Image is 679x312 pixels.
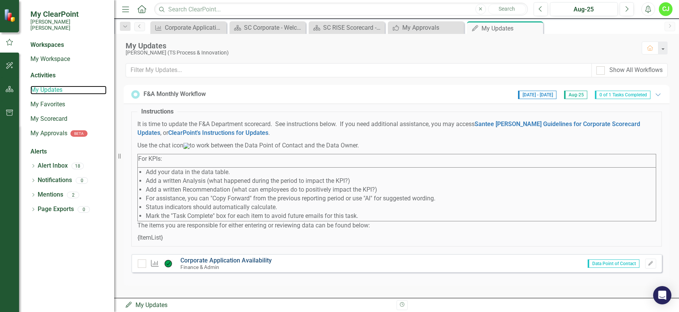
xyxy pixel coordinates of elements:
[180,257,272,264] a: Corporate Application Availability
[183,143,190,149] img: mceclip0%20v2.png
[550,2,618,16] button: Aug-25
[30,147,107,156] div: Alerts
[30,129,67,138] a: My Approvals
[38,190,63,199] a: Mentions
[137,221,656,230] p: The items you are responsible for either entering or reviewing data can be found below:
[30,100,107,109] a: My Favorites
[146,177,655,186] li: Add a written Analysis (what happened during the period to impact the KPI?)
[76,177,88,184] div: 0
[165,23,225,32] div: Corporate Application Availability
[137,120,640,136] a: Santee [PERSON_NAME] Guidelines for Corporate Scorecard Updates
[588,259,639,268] span: Data Point of Contact
[137,120,656,138] p: It is time to update the F&A Department scorecard. See instructions below. If you need additional...
[30,71,107,80] div: Activities
[659,2,673,16] button: CJ
[564,91,587,99] span: Aug-25
[518,91,556,99] span: [DATE] - [DATE]
[67,192,79,198] div: 2
[137,107,177,116] legend: Instructions
[4,9,17,22] img: ClearPoint Strategy
[323,23,383,32] div: SC RISE Scorecard - Welcome to ClearPoint
[244,23,304,32] div: SC Corporate - Welcome to ClearPoint
[30,10,107,19] span: My ClearPoint
[72,163,84,169] div: 18
[30,86,107,94] a: My Updates
[30,19,107,31] small: [PERSON_NAME] [PERSON_NAME]
[30,115,107,123] a: My Scorecard
[137,234,656,242] p: {ItemList}
[653,286,671,304] div: Open Intercom Messenger
[126,42,634,50] div: My Updates
[146,203,655,212] li: Status indicators should automatically calculate.
[78,206,90,213] div: 0
[553,5,615,14] div: Aug-25
[146,212,655,221] li: Mark the "Task Complete" box for each item to avoid future emails for this task.
[595,91,650,99] span: 0 of 1 Tasks Completed
[152,23,225,32] a: Corporate Application Availability
[609,66,663,75] div: Show All Workflows
[180,264,219,270] small: Finance & Admin
[146,186,655,194] li: Add a written Recommendation (what can employees do to positively impact the KPI?)
[38,205,74,214] a: Page Exports
[30,55,107,64] a: My Workspace
[38,162,68,170] a: Alert Inbox
[390,23,462,32] a: My Approvals
[154,3,528,16] input: Search ClearPoint...
[30,41,64,50] div: Workspaces
[38,176,72,185] a: Notifications
[168,129,268,136] a: ClearPoint's Instructions for Updates
[488,4,526,14] button: Search
[146,168,655,177] li: Add your data in the data table.
[143,90,206,99] div: F&A Monthly Workflow
[481,24,541,33] div: My Updates
[231,23,304,32] a: SC Corporate - Welcome to ClearPoint
[137,141,656,150] p: Use the chat icon to work between the Data Point of Contact and the Data Owner.
[126,63,592,77] input: Filter My Updates...
[125,301,391,310] div: My Updates
[402,23,462,32] div: My Approvals
[146,194,655,203] li: For assistance, you can "Copy Forward" from the previous reporting period or use "AI" for suggest...
[126,50,634,56] div: [PERSON_NAME] (TS Process & Innovation)
[70,130,88,137] div: BETA
[138,155,655,163] p: For KPIs:
[164,259,173,268] img: On Target
[311,23,383,32] a: SC RISE Scorecard - Welcome to ClearPoint
[499,6,515,12] span: Search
